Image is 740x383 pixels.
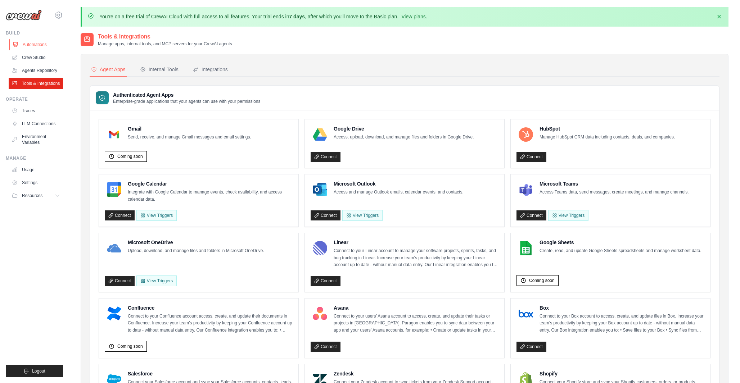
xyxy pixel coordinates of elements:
[22,193,42,199] span: Resources
[334,125,474,132] h4: Google Drive
[519,241,533,255] img: Google Sheets Logo
[519,306,533,321] img: Box Logo
[9,164,63,175] a: Usage
[334,239,498,246] h4: Linear
[516,342,546,352] a: Connect
[9,52,63,63] a: Crew Studio
[128,239,264,246] h4: Microsoft OneDrive
[289,14,305,19] strong: 7 days
[540,134,675,141] p: Manage HubSpot CRM data including contacts, deals, and companies.
[113,99,261,104] p: Enterprise-grade applications that your agents can use with your permissions
[128,370,293,377] h4: Salesforce
[311,342,340,352] a: Connect
[6,10,42,20] img: Logo
[136,210,177,221] button: View Triggers
[193,66,228,73] div: Integrations
[311,210,340,220] a: Connect
[128,189,293,203] p: Integrate with Google Calendar to manage events, check availability, and access calendar data.
[540,247,701,255] p: Create, read, and update Google Sheets spreadsheets and manage worksheet data.
[313,127,327,142] img: Google Drive Logo
[128,125,251,132] h4: Gmail
[334,313,498,334] p: Connect to your users’ Asana account to access, create, and update their tasks or projects in [GE...
[516,152,546,162] a: Connect
[128,247,264,255] p: Upload, download, and manage files and folders in Microsoft OneDrive.
[9,105,63,117] a: Traces
[140,66,179,73] div: Internal Tools
[313,241,327,255] img: Linear Logo
[9,190,63,201] button: Resources
[128,134,251,141] p: Send, receive, and manage Gmail messages and email settings.
[191,63,229,77] button: Integrations
[334,134,474,141] p: Access, upload, download, and manage files and folders in Google Drive.
[313,306,327,321] img: Asana Logo
[136,275,177,286] : View Triggers
[99,13,427,20] p: You're on a free trial of CrewAI Cloud with full access to all features. Your trial ends in , aft...
[91,66,126,73] div: Agent Apps
[98,41,232,47] p: Manage apps, internal tools, and MCP servers for your CrewAI agents
[313,182,327,197] img: Microsoft Outlook Logo
[107,241,121,255] img: Microsoft OneDrive Logo
[117,343,143,349] span: Coming soon
[401,14,425,19] a: View plans
[311,152,340,162] a: Connect
[105,276,135,286] a: Connect
[6,96,63,102] div: Operate
[540,189,689,196] p: Access Teams data, send messages, create meetings, and manage channels.
[334,370,498,377] h4: Zendesk
[9,65,63,76] a: Agents Repository
[529,278,555,283] span: Coming soon
[540,125,675,132] h4: HubSpot
[334,304,498,311] h4: Asana
[139,63,180,77] button: Internal Tools
[6,365,63,377] button: Logout
[90,63,127,77] button: Agent Apps
[311,276,340,286] a: Connect
[334,189,464,196] p: Access and manage Outlook emails, calendar events, and contacts.
[540,239,701,246] h4: Google Sheets
[342,210,383,221] : View Triggers
[107,306,121,321] img: Confluence Logo
[519,182,533,197] img: Microsoft Teams Logo
[6,155,63,161] div: Manage
[107,182,121,197] img: Google Calendar Logo
[9,131,63,148] a: Environment Variables
[128,304,293,311] h4: Confluence
[107,127,121,142] img: Gmail Logo
[540,313,704,334] p: Connect to your Box account to access, create, and update files in Box. Increase your team’s prod...
[540,304,704,311] h4: Box
[519,127,533,142] img: HubSpot Logo
[516,210,546,220] a: Connect
[128,313,293,334] p: Connect to your Confluence account access, create, and update their documents in Confluence. Incr...
[113,91,261,99] h3: Authenticated Agent Apps
[9,177,63,188] a: Settings
[117,154,143,159] span: Coming soon
[334,180,464,187] h4: Microsoft Outlook
[9,39,64,50] a: Automations
[128,180,293,187] h4: Google Calendar
[9,118,63,129] a: LLM Connections
[6,30,63,36] div: Build
[105,210,135,220] a: Connect
[32,368,45,374] span: Logout
[9,78,63,89] a: Tools & Integrations
[540,370,704,377] h4: Shopify
[540,180,689,187] h4: Microsoft Teams
[548,210,588,221] : View Triggers
[98,32,232,41] h2: Tools & Integrations
[334,247,498,269] p: Connect to your Linear account to manage your software projects, sprints, tasks, and bug tracking...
